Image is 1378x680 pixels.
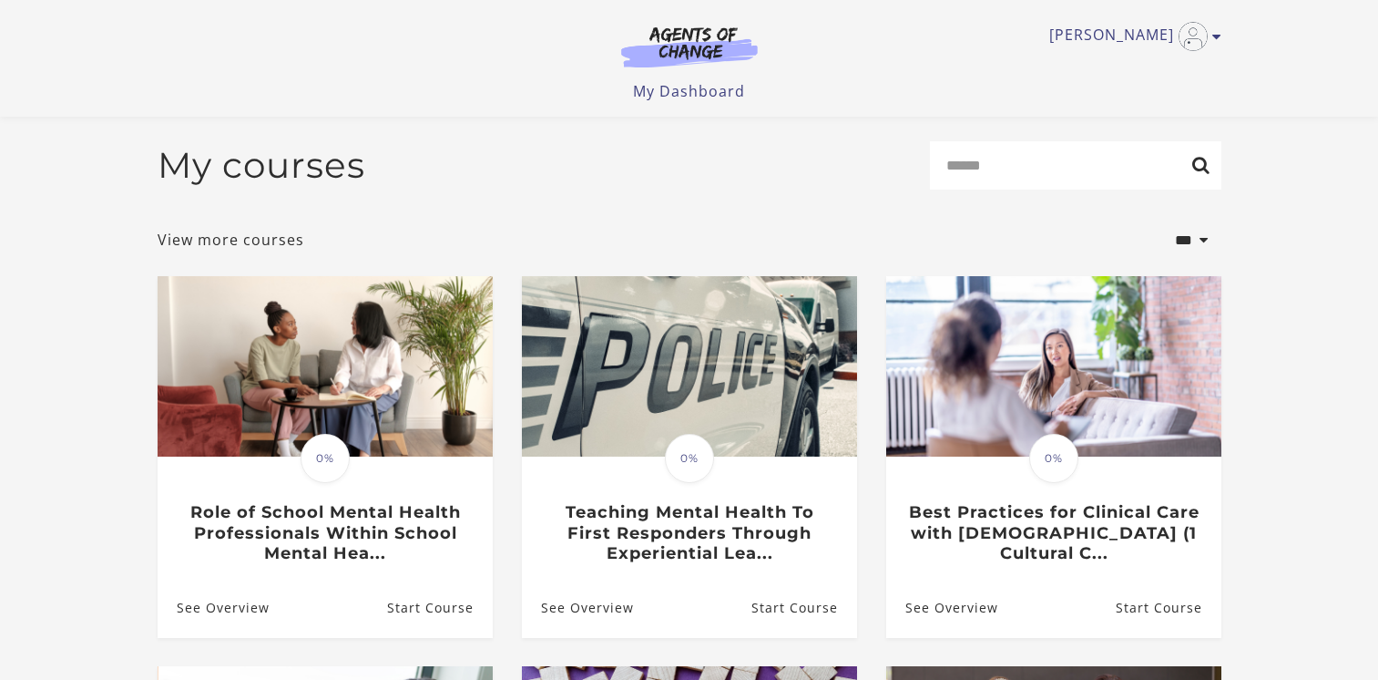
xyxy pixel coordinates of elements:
a: Toggle menu [1049,22,1212,51]
a: Teaching Mental Health To First Responders Through Experiential Lea...: See Overview [522,578,634,637]
a: Teaching Mental Health To First Responders Through Experiential Lea...: Resume Course [750,578,856,637]
h3: Role of School Mental Health Professionals Within School Mental Hea... [177,502,473,564]
h2: My courses [158,144,365,187]
span: 0% [1029,434,1078,483]
h3: Best Practices for Clinical Care with [DEMOGRAPHIC_DATA] (1 Cultural C... [905,502,1201,564]
a: Best Practices for Clinical Care with Asian Americans (1 Cultural C...: Resume Course [1115,578,1220,637]
img: Agents of Change Logo [602,26,777,67]
a: View more courses [158,229,304,251]
a: Best Practices for Clinical Care with Asian Americans (1 Cultural C...: See Overview [886,578,998,637]
h3: Teaching Mental Health To First Responders Through Experiential Lea... [541,502,837,564]
span: 0% [301,434,350,483]
a: My Dashboard [633,81,745,101]
a: Role of School Mental Health Professionals Within School Mental Hea...: Resume Course [386,578,492,637]
span: 0% [665,434,714,483]
a: Role of School Mental Health Professionals Within School Mental Hea...: See Overview [158,578,270,637]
